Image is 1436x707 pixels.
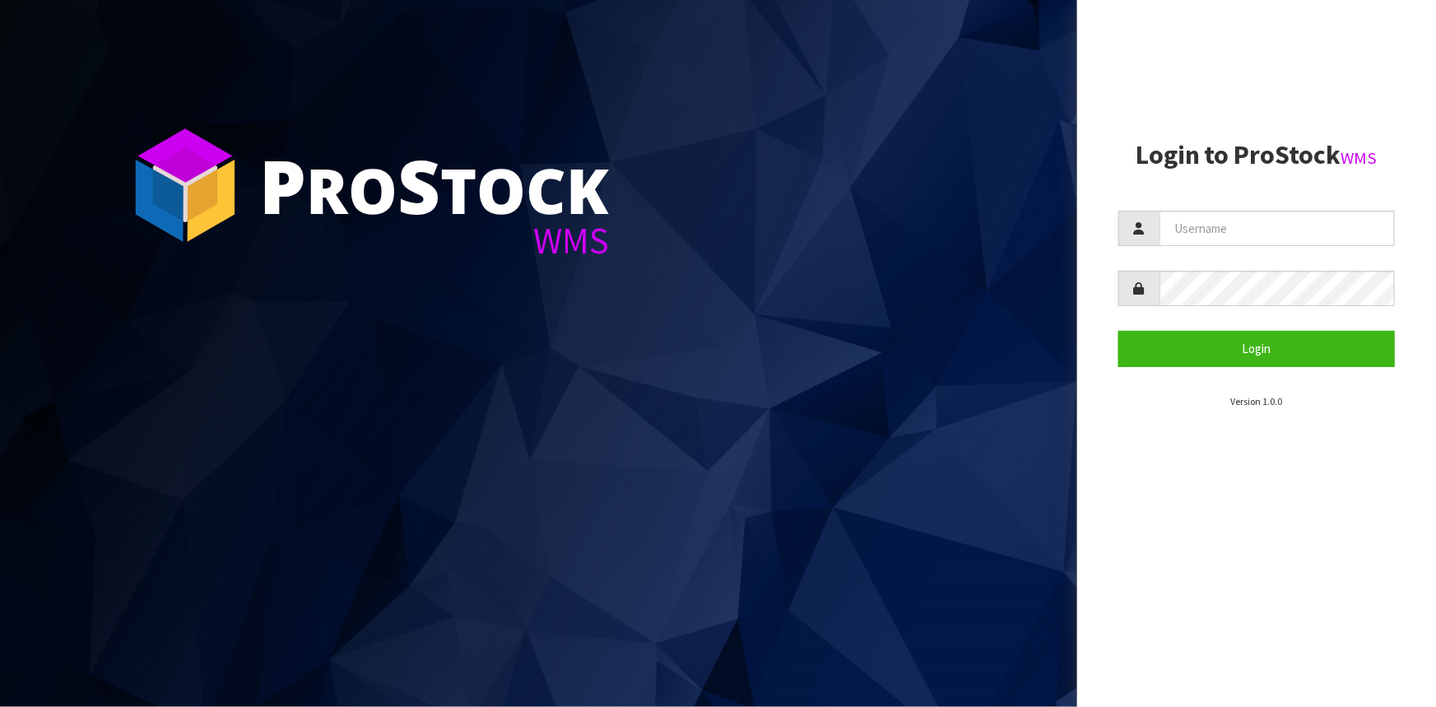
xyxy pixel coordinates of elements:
button: Login [1118,331,1395,366]
input: Username [1159,211,1395,246]
h2: Login to ProStock [1118,141,1395,170]
div: WMS [259,222,609,259]
img: ProStock Cube [123,123,247,247]
div: ro tock [259,148,609,222]
small: Version 1.0.0 [1230,395,1282,407]
span: S [397,135,440,235]
small: WMS [1341,147,1378,169]
span: P [259,135,306,235]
